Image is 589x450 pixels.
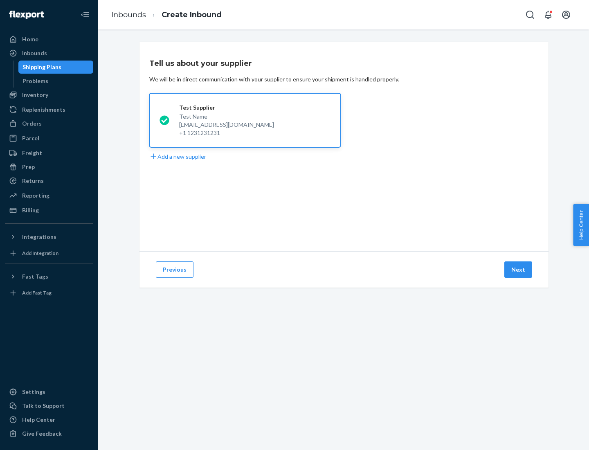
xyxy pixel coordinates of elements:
ol: breadcrumbs [105,3,228,27]
button: Give Feedback [5,427,93,440]
div: Add Integration [22,250,58,256]
div: Integrations [22,233,56,241]
button: Help Center [573,204,589,246]
img: Flexport logo [9,11,44,19]
div: Problems [22,77,48,85]
div: Prep [22,163,35,171]
a: Add Integration [5,247,93,260]
button: Close Navigation [77,7,93,23]
button: Previous [156,261,193,278]
div: Freight [22,149,42,157]
div: Fast Tags [22,272,48,281]
button: Open Search Box [522,7,538,23]
div: Reporting [22,191,49,200]
a: Inbounds [111,10,146,19]
a: Inventory [5,88,93,101]
button: Open notifications [540,7,556,23]
a: Parcel [5,132,93,145]
a: Settings [5,385,93,398]
a: Add Fast Tag [5,286,93,299]
a: Shipping Plans [18,61,94,74]
div: Parcel [22,134,39,142]
a: Home [5,33,93,46]
div: Add Fast Tag [22,289,52,296]
button: Fast Tags [5,270,93,283]
button: Integrations [5,230,93,243]
button: Add a new supplier [149,152,206,161]
a: Help Center [5,413,93,426]
button: Open account menu [558,7,574,23]
div: Replenishments [22,106,65,114]
div: Shipping Plans [22,63,61,71]
a: Orders [5,117,93,130]
a: Returns [5,174,93,187]
a: Problems [18,74,94,88]
a: Replenishments [5,103,93,116]
div: Billing [22,206,39,214]
div: Inbounds [22,49,47,57]
div: Give Feedback [22,430,62,438]
div: Returns [22,177,44,185]
div: We will be in direct communication with your supplier to ensure your shipment is handled properly. [149,75,399,83]
a: Prep [5,160,93,173]
button: Next [504,261,532,278]
div: Help Center [22,416,55,424]
a: Reporting [5,189,93,202]
div: Settings [22,388,45,396]
div: Home [22,35,38,43]
a: Create Inbound [162,10,222,19]
div: Talk to Support [22,402,65,410]
div: Orders [22,119,42,128]
a: Billing [5,204,93,217]
a: Talk to Support [5,399,93,412]
h3: Tell us about your supplier [149,58,252,69]
div: Inventory [22,91,48,99]
a: Freight [5,146,93,160]
a: Inbounds [5,47,93,60]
